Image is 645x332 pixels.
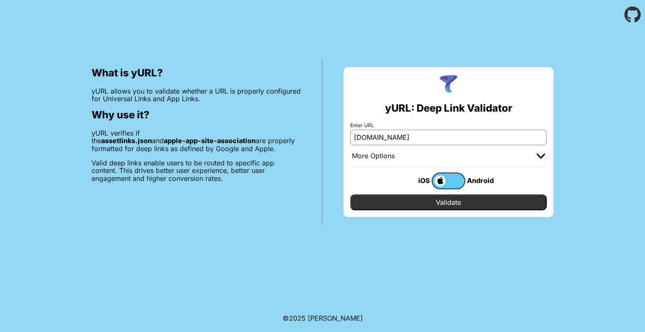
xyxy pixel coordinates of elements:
[164,136,256,145] b: apple-app-site-association
[350,123,547,128] label: Enter URL
[398,175,432,186] div: iOS
[350,130,547,145] input: e.g. https://app.chayev.com/xyx
[308,314,363,322] a: Michael Ibragimchayev's Personal Site
[92,67,301,79] h2: What is yURL?
[465,175,499,186] div: Android
[92,109,301,121] h2: Why use it?
[283,304,363,332] footer: ©
[101,136,152,145] b: assetlinks.json
[352,152,395,160] div: More Options
[92,129,301,152] p: yURL verifies if the and are properly formatted for deep links as defined by Google and Apple.
[92,87,301,103] p: yURL allows you to validate whether a URL is properly configured for Universal Links and App Links.
[385,102,512,114] h2: yURL: Deep Link Validator
[289,314,306,322] span: 2025
[438,74,459,96] img: yURL Logo
[350,194,547,210] input: Validate
[92,159,301,182] p: Valid deep links enable users to be routed to specific app content. This drives better user exper...
[537,154,545,159] img: chevron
